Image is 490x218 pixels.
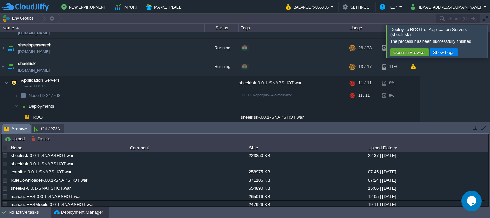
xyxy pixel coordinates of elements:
[205,40,239,59] div: Running
[14,92,18,102] img: AMDAwAAAACH5BAEAAAAALAAAAAABAAEAAAICRAEAOw==
[18,62,36,69] a: sheelrisk
[20,79,61,84] a: Application ServersTomcat 11.0.10
[366,144,485,152] div: Upload Date
[9,78,19,91] img: AMDAwAAAACH5BAEAAAAALAAAAAABAAEAAAICRAEAOw==
[247,184,365,192] div: 554890 KB
[6,40,16,59] img: AMDAwAAAACH5BAEAAAAALAAAAAABAAEAAAICRAEAOw==
[29,95,46,100] span: Node ID:
[16,27,19,29] img: AMDAwAAAACH5BAEAAAAALAAAAAABAAEAAAICRAEAOw==
[366,192,485,200] div: 12:05 | [DATE]
[31,136,52,142] button: Delete
[4,124,27,133] span: Archive
[1,24,204,32] div: Name
[382,40,404,59] div: 5%
[11,169,71,174] a: lexmitra-0.0.1-SNAPSHOT.war
[247,168,365,176] div: 258975 KB
[247,201,365,208] div: 247926 KB
[11,194,81,199] a: manageEHS-0.0.1-SNAPSHOT.war
[247,192,365,200] div: 265016 KB
[18,31,50,38] a: [DOMAIN_NAME]
[18,92,28,102] img: AMDAwAAAACH5BAEAAAAALAAAAAABAAEAAAICRAEAOw==
[0,40,6,59] img: AMDAwAAAACH5BAEAAAAALAAAAAABAAEAAAICRAEAOw==
[4,136,27,142] button: Upload
[9,160,127,168] div: sheelrisk-0.0.1-SNAPSHOT.war
[20,79,61,85] span: Application Servers
[18,43,51,50] a: sheelopensearch
[32,116,46,122] a: ROOT
[382,59,404,78] div: 11%
[366,184,485,192] div: 15:06 | [DATE]
[115,3,140,11] button: Import
[247,152,365,160] div: 223850 KB
[9,144,128,152] div: Name
[14,103,18,113] img: AMDAwAAAACH5BAEAAAAALAAAAAABAAEAAAICRAEAOw==
[239,114,347,124] div: sheelrisk-0.0.1-SNAPSHOT.war
[382,92,404,102] div: 8%
[18,69,50,76] a: [DOMAIN_NAME]
[54,209,103,216] button: Deployment Manager
[2,14,36,23] button: Env Groups
[366,168,485,176] div: 07:45 | [DATE]
[239,78,347,91] div: sheelrisk-0.0.1-SNAPSHOT.war
[128,144,247,152] div: Comment
[242,95,293,99] span: 11.0.10-openjdk-24-almalinux-9
[9,207,51,218] div: No active tasks
[28,105,55,111] a: Deployments
[411,3,483,11] button: [EMAIL_ADDRESS][DOMAIN_NAME]
[366,152,485,160] div: 22:37 | [DATE]
[11,153,73,158] a: sheelrisk-0.0.1-SNAPSHOT.war
[18,103,28,113] img: AMDAwAAAACH5BAEAAAAALAAAAAABAAEAAAICRAEAOw==
[22,114,32,124] img: AMDAwAAAACH5BAEAAAAALAAAAAABAAEAAAICRAEAOw==
[5,78,9,91] img: AMDAwAAAACH5BAEAAAAALAAAAAABAAEAAAICRAEAOw==
[366,201,485,208] div: 19:11 | [DATE]
[6,59,16,78] img: AMDAwAAAACH5BAEAAAAALAAAAAABAAEAAAICRAEAOw==
[28,94,61,100] span: 247768
[358,59,372,78] div: 13 / 17
[391,49,428,55] button: Open in Browser
[2,3,49,11] img: CloudJiffy
[247,144,366,152] div: Size
[205,24,238,32] div: Status
[21,86,46,90] span: Tomcat 11.0.10
[390,39,486,44] div: The process has been successfully finished.
[366,176,485,184] div: 07:24 | [DATE]
[382,78,404,91] div: 8%
[11,178,87,183] a: RuleDownloader-0.0.1-SNAPSHOT.war
[348,24,420,32] div: Usage
[205,59,239,78] div: Running
[343,3,371,11] button: Settings
[431,49,457,55] button: Show Logs
[358,40,372,59] div: 26 / 38
[146,3,183,11] button: Marketplace
[461,191,483,211] iframe: chat widget
[286,3,331,11] button: Balance ₹-6663.96
[0,59,6,78] img: AMDAwAAAACH5BAEAAAAALAAAAAABAAEAAAICRAEAOw==
[239,24,347,32] div: Tags
[34,124,61,133] span: Git / SVN
[358,92,370,102] div: 11 / 11
[18,114,22,124] img: AMDAwAAAACH5BAEAAAAALAAAAAABAAEAAAICRAEAOw==
[247,176,365,184] div: 371106 KB
[18,50,50,57] span: [DOMAIN_NAME]
[358,78,372,91] div: 11 / 11
[380,3,399,11] button: Help
[61,3,108,11] button: New Environment
[11,186,71,191] a: sheelAI-0.0.1-SNAPSHOT.war
[11,202,94,207] a: manageEHSMobile-0.0.1-SNAPSHOT.war
[28,94,61,100] a: Node ID:247768
[390,27,467,37] span: Deploy to ROOT of Application Servers (sheelrisk)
